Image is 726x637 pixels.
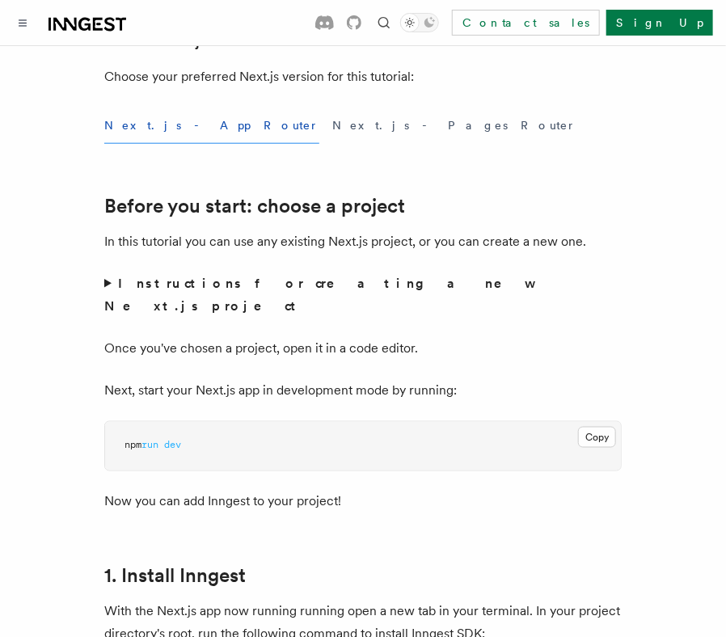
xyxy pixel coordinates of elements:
p: Once you've chosen a project, open it in a code editor. [104,337,622,360]
a: Sign Up [606,10,713,36]
a: Before you start: choose a project [104,195,405,217]
button: Toggle dark mode [400,13,439,32]
summary: Instructions for creating a new Next.js project [104,272,622,318]
p: Next, start your Next.js app in development mode by running: [104,379,622,402]
a: 1. Install Inngest [104,565,246,588]
button: Next.js - App Router [104,108,319,144]
span: run [141,440,158,451]
button: Find something... [374,13,394,32]
p: Now you can add Inngest to your project! [104,491,622,513]
span: dev [164,440,181,451]
button: Copy [578,427,616,448]
span: npm [125,440,141,451]
p: In this tutorial you can use any existing Next.js project, or you can create a new one. [104,230,622,253]
strong: Instructions for creating a new Next.js project [104,276,530,314]
p: Choose your preferred Next.js version for this tutorial: [104,65,622,88]
a: Contact sales [452,10,600,36]
button: Toggle navigation [13,13,32,32]
button: Next.js - Pages Router [332,108,576,144]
